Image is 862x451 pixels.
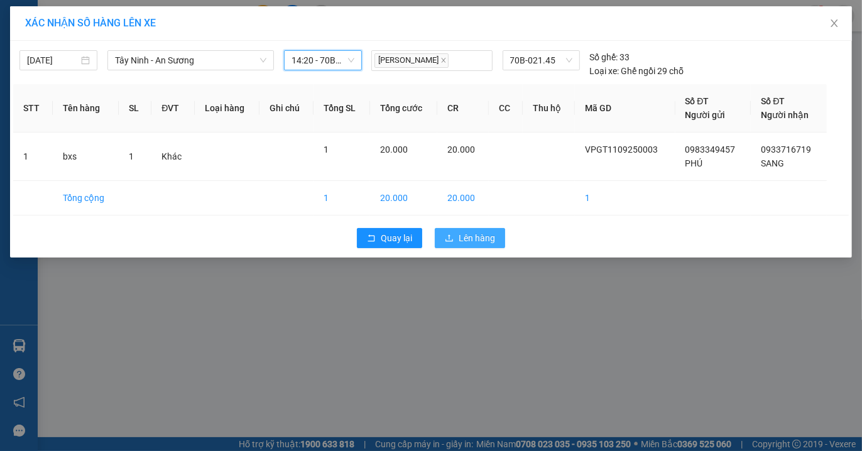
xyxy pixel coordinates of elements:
th: Tổng cước [370,84,437,133]
th: Thu hộ [523,84,575,133]
span: VPGT1109250003 [63,80,132,89]
span: 70B-021.45 [510,51,572,70]
th: Ghi chú [259,84,314,133]
span: 14:20 - 70B-021.45 [292,51,354,70]
span: 0983349457 [685,144,736,155]
span: Hotline: 19001152 [99,56,154,63]
span: Loại xe: [590,64,619,78]
button: rollbackQuay lại [357,228,422,248]
span: 14:07:49 [DATE] [28,91,77,99]
span: upload [445,234,454,244]
span: Số ghế: [590,50,618,64]
div: Ghế ngồi 29 chỗ [590,64,684,78]
img: logo [4,8,60,63]
span: Bến xe [GEOGRAPHIC_DATA] [99,20,169,36]
td: 1 [314,181,370,215]
span: 01 Võ Văn Truyện, KP.1, Phường 2 [99,38,173,53]
td: 1 [575,181,675,215]
th: CR [437,84,489,133]
td: Tổng cộng [53,181,119,215]
input: 11/09/2025 [27,53,79,67]
span: VPGT1109250003 [585,144,658,155]
span: Lên hàng [459,231,495,245]
td: bxs [53,133,119,181]
td: 20.000 [437,181,489,215]
span: 20.000 [447,144,475,155]
th: Tên hàng [53,84,119,133]
button: Close [817,6,852,41]
span: 1 [324,144,329,155]
span: rollback [367,234,376,244]
span: Quay lại [381,231,412,245]
th: STT [13,84,53,133]
span: Người gửi [685,110,726,120]
span: Người nhận [761,110,809,120]
span: Số ĐT [685,96,709,106]
th: CC [489,84,523,133]
span: ----------------------------------------- [34,68,154,78]
td: 1 [13,133,53,181]
th: SL [119,84,151,133]
th: Tổng SL [314,84,370,133]
span: close [440,57,447,63]
span: In ngày: [4,91,77,99]
span: [PERSON_NAME]: [4,81,132,89]
span: PHÚ [685,158,703,168]
th: Loại hàng [195,84,259,133]
span: 20.000 [380,144,408,155]
div: 33 [590,50,630,64]
td: 20.000 [370,181,437,215]
span: 0933716719 [761,144,811,155]
td: Khác [151,133,195,181]
span: down [259,57,267,64]
th: ĐVT [151,84,195,133]
span: 1 [129,151,134,161]
span: XÁC NHẬN SỐ HÀNG LÊN XE [25,17,156,29]
button: uploadLên hàng [435,228,505,248]
strong: ĐỒNG PHƯỚC [99,7,172,18]
span: SANG [761,158,784,168]
span: Tây Ninh - An Sương [115,51,266,70]
th: Mã GD [575,84,675,133]
span: Số ĐT [761,96,785,106]
span: [PERSON_NAME] [374,53,449,68]
span: close [829,18,839,28]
